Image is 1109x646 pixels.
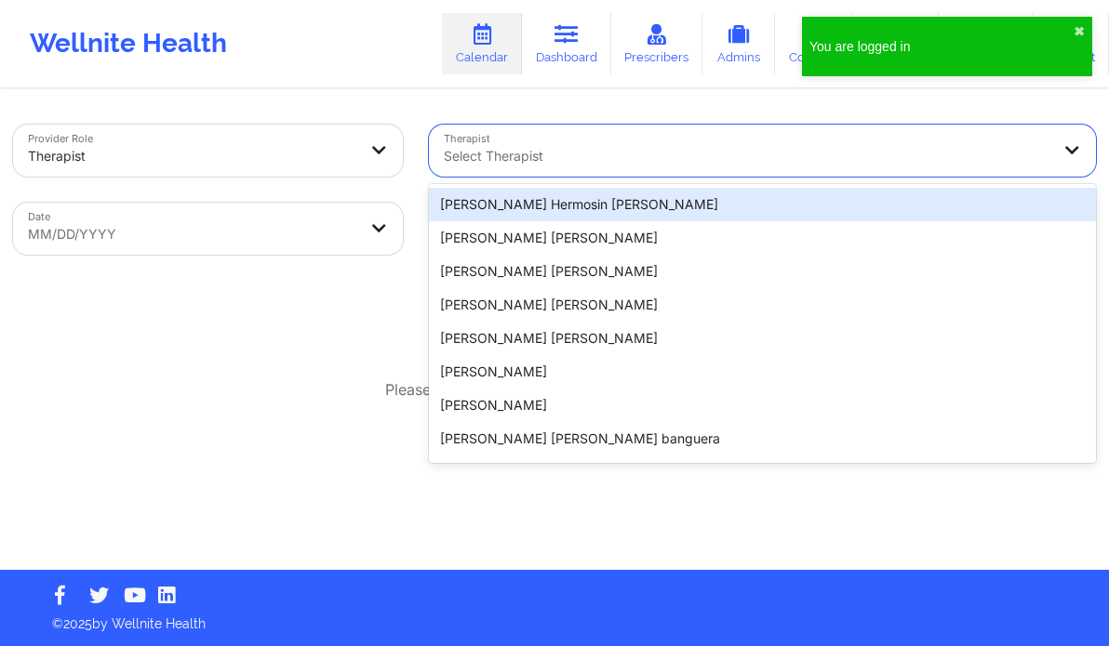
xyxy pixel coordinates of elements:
p: Please select a date range to view appointments [385,379,725,401]
div: [PERSON_NAME] [PERSON_NAME] [429,221,1096,255]
div: Therapist [28,136,356,177]
div: You are logged in [809,37,1074,56]
div: [PERSON_NAME] [PERSON_NAME] banguera [429,422,1096,455]
a: Coaches [775,13,852,74]
div: [PERSON_NAME] [429,355,1096,389]
div: [PERSON_NAME] [PERSON_NAME] [429,288,1096,322]
a: Prescribers [611,13,703,74]
button: close [1074,24,1085,39]
div: [PERSON_NAME] Hermosin [PERSON_NAME] [429,188,1096,221]
a: Dashboard [522,13,611,74]
div: [PERSON_NAME] [PERSON_NAME] [429,255,1096,288]
a: Calendar [442,13,522,74]
div: [PERSON_NAME] [429,455,1096,489]
a: Admins [702,13,775,74]
p: © 2025 by Wellnite Health [39,601,1070,633]
div: [PERSON_NAME] [PERSON_NAME] [429,322,1096,355]
div: [PERSON_NAME] [429,389,1096,422]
